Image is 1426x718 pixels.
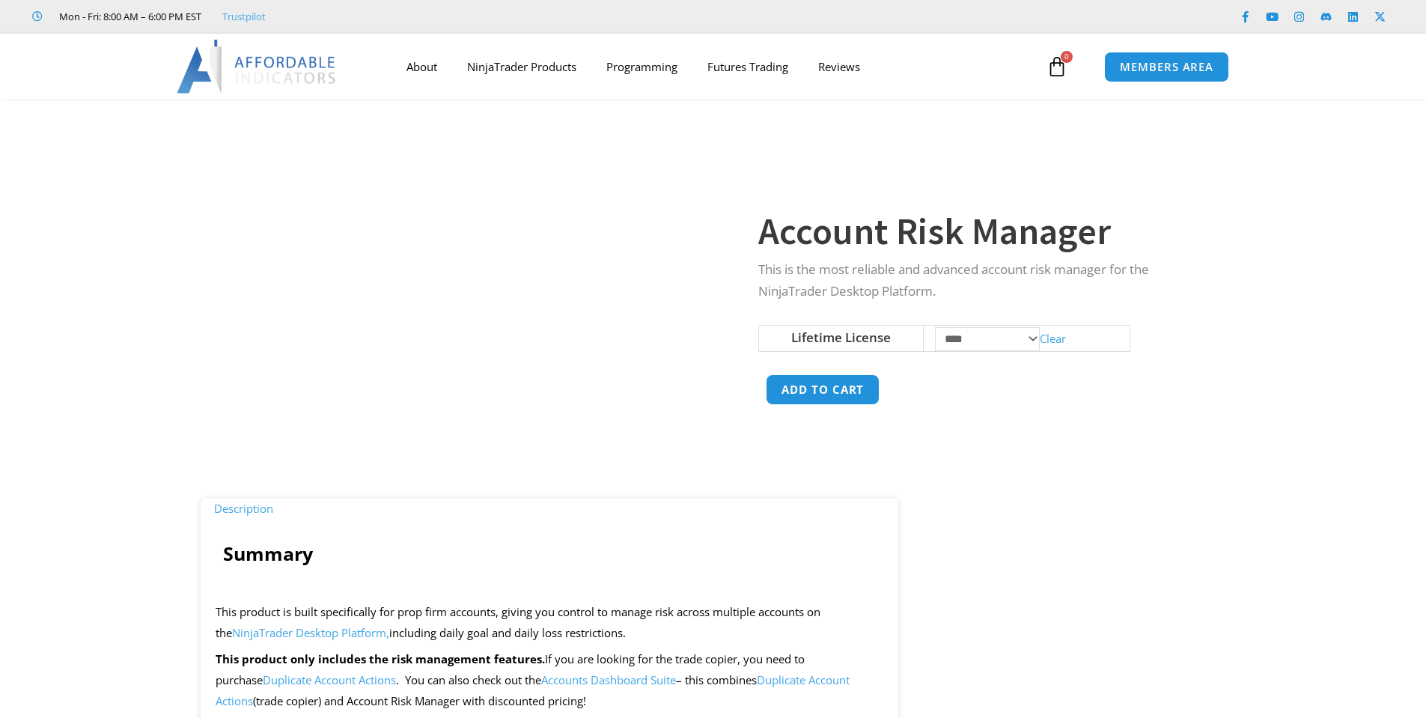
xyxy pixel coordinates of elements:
[1024,45,1090,88] a: 0
[216,651,545,666] strong: This product only includes the risk management features.
[216,649,884,712] p: If you are looking for the trade copier, you need to purchase . You can also check out the – this...
[758,259,1195,302] p: This is the most reliable and advanced account risk manager for the NinjaTrader Desktop Platform.
[232,625,389,640] a: NinjaTrader Desktop Platform,
[222,7,266,25] a: Trustpilot
[541,672,676,687] a: Accounts Dashboard Suite
[692,49,803,84] a: Futures Trading
[1104,52,1229,82] a: MEMBERS AREA
[803,49,875,84] a: Reviews
[55,7,201,25] span: Mon - Fri: 8:00 AM – 6:00 PM EST
[1040,330,1066,345] a: Clear options
[216,602,884,644] p: This product is built specifically for prop firm accounts, giving you control to manage risk acro...
[591,49,692,84] a: Programming
[263,672,396,687] a: Duplicate Account Actions
[766,374,880,405] button: Add to cart
[452,49,591,84] a: NinjaTrader Products
[223,542,877,565] h4: Summary
[391,49,1043,84] nav: Menu
[201,492,287,525] a: Description
[216,672,850,708] a: Duplicate Account Actions
[391,49,452,84] a: About
[1120,61,1213,73] span: MEMBERS AREA
[1061,51,1073,63] span: 0
[177,40,338,94] img: LogoAI | Affordable Indicators – NinjaTrader
[758,205,1195,258] h1: Account Risk Manager
[791,329,891,346] label: Lifetime License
